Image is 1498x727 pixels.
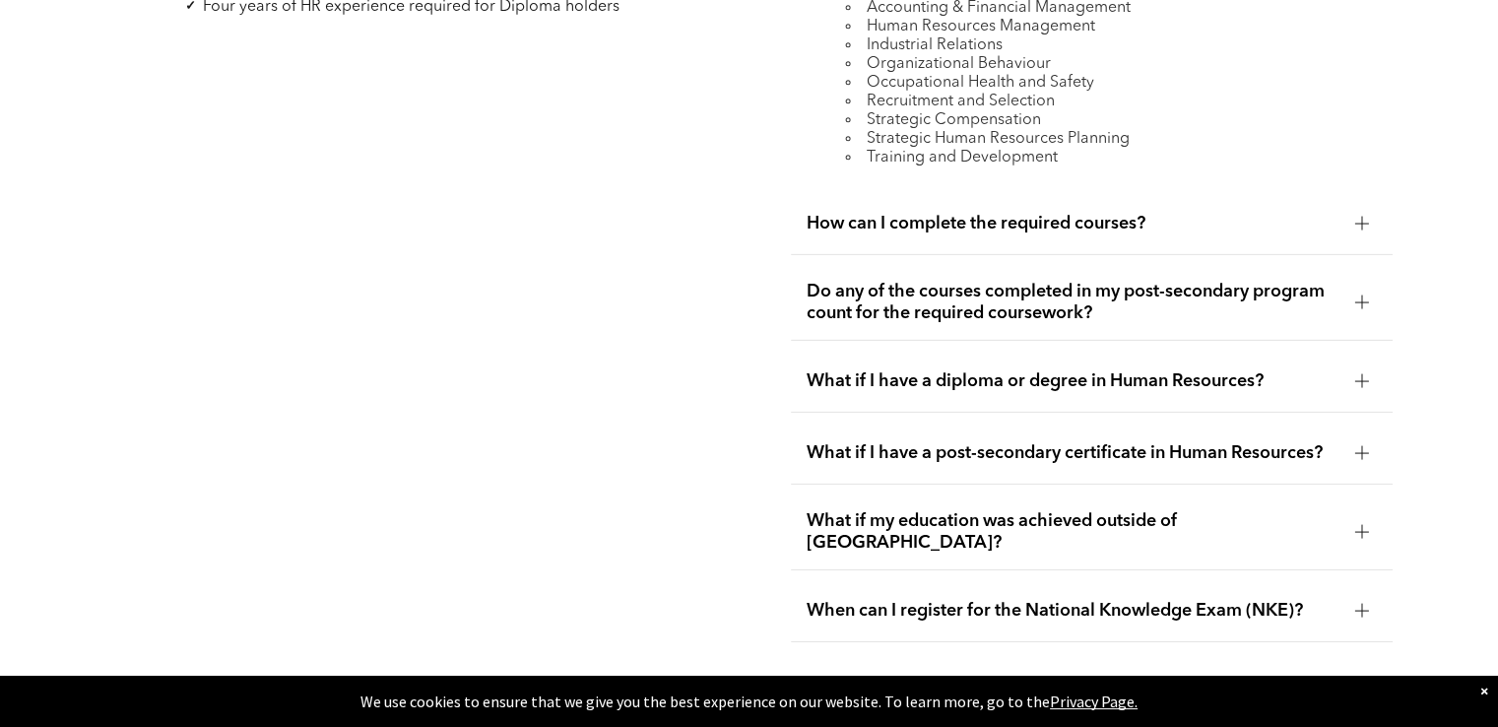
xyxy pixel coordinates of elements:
span: How can I complete the required courses? [807,213,1338,234]
li: Strategic Compensation [846,111,1376,130]
li: Recruitment and Selection [846,93,1376,111]
li: Strategic Human Resources Planning [846,130,1376,149]
li: Industrial Relations [846,36,1376,55]
span: Do any of the courses completed in my post-secondary program count for the required coursework? [807,281,1338,324]
li: Occupational Health and Safety [846,74,1376,93]
li: Human Resources Management [846,18,1376,36]
span: When can I register for the National Knowledge Exam (NKE)? [807,600,1338,622]
div: Dismiss notification [1480,681,1488,700]
span: What if my education was achieved outside of [GEOGRAPHIC_DATA]? [807,510,1338,554]
li: Organizational Behaviour [846,55,1376,74]
span: What if I have a post-secondary certificate in Human Resources? [807,442,1338,464]
a: Privacy Page. [1050,692,1138,711]
li: Training and Development [846,149,1376,167]
span: What if I have a diploma or degree in Human Resources? [807,370,1338,392]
